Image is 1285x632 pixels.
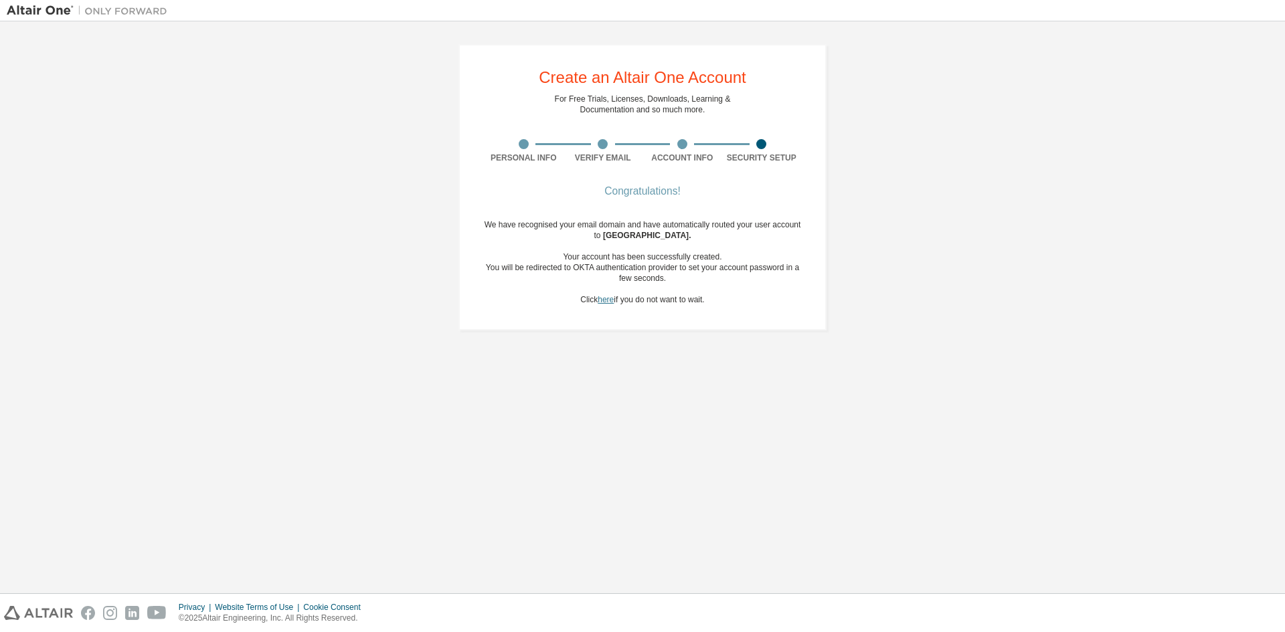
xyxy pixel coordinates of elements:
[484,187,801,195] div: Congratulations!
[484,251,801,262] div: Your account has been successfully created.
[147,606,167,620] img: youtube.svg
[642,152,722,163] div: Account Info
[179,602,215,613] div: Privacy
[4,606,73,620] img: altair_logo.svg
[598,295,614,304] a: here
[7,4,174,17] img: Altair One
[81,606,95,620] img: facebook.svg
[484,219,801,305] div: We have recognised your email domain and have automatically routed your user account to Click if ...
[603,231,691,240] span: [GEOGRAPHIC_DATA] .
[215,602,303,613] div: Website Terms of Use
[564,152,643,163] div: Verify Email
[722,152,802,163] div: Security Setup
[555,94,731,115] div: For Free Trials, Licenses, Downloads, Learning & Documentation and so much more.
[303,602,368,613] div: Cookie Consent
[125,606,139,620] img: linkedin.svg
[539,70,746,86] div: Create an Altair One Account
[179,613,369,624] p: © 2025 Altair Engineering, Inc. All Rights Reserved.
[484,262,801,284] div: You will be redirected to OKTA authentication provider to set your account password in a few seco...
[484,152,564,163] div: Personal Info
[103,606,117,620] img: instagram.svg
